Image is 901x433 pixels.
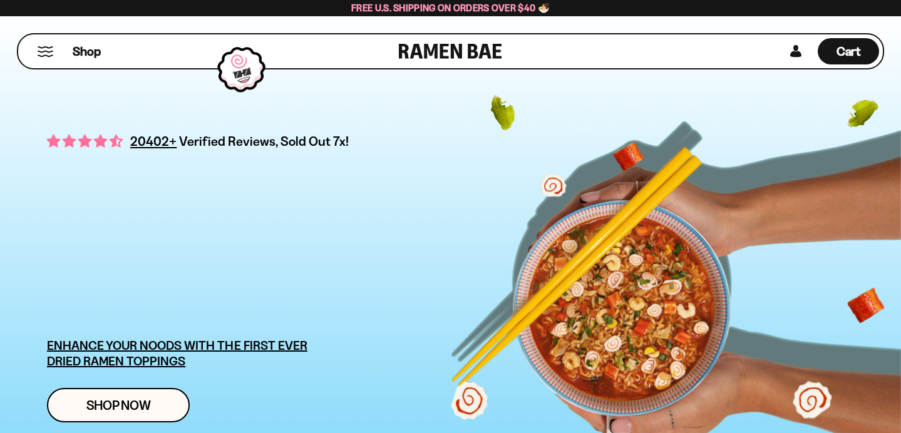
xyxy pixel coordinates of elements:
[818,34,879,68] div: Cart
[86,399,151,412] span: Shop Now
[47,388,190,422] a: Shop Now
[351,2,550,14] span: Free U.S. Shipping on Orders over $40 🍜
[130,131,177,151] span: 20402+
[179,133,349,149] span: Verified Reviews, Sold Out 7x!
[73,43,101,60] span: Shop
[73,38,101,64] a: Shop
[37,46,54,57] button: Mobile Menu Trigger
[837,44,861,59] span: Cart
